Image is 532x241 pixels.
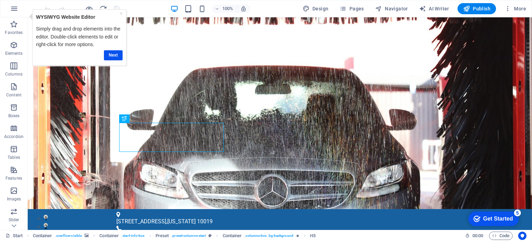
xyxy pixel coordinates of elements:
[416,3,452,14] button: AI Writer
[85,5,93,13] button: Click here to leave preview mode and continue editing
[16,197,20,201] button: 1
[6,3,56,18] div: Get Started 5 items remaining, 0% complete
[310,232,316,240] span: Click to select. Double-click to edit
[85,234,89,238] i: This element contains a background
[240,6,247,12] i: On resize automatically adjust zoom level to fit chosen device.
[93,0,96,8] div: Close tooltip
[504,5,526,12] span: More
[337,3,366,14] button: Pages
[222,5,233,13] h6: 100%
[33,232,316,240] nav: breadcrumb
[16,206,20,210] button: 2
[492,232,509,240] span: Code
[33,232,52,240] span: Click to select. Double-click to edit
[6,175,22,181] p: Features
[8,155,20,160] p: Tables
[9,5,68,10] strong: WYSIWYG Website Editor
[465,232,484,240] h6: Session time
[55,232,82,240] span: . overflow-visible
[502,3,529,14] button: More
[20,8,50,14] div: Get Started
[300,3,331,14] button: Design
[245,232,293,240] span: . columns-box .bg-background
[6,92,21,98] p: Content
[518,232,526,240] button: Usercentrics
[6,232,23,240] a: Click to cancel selection. Double-click to open Pages
[122,232,144,240] span: . start-info-box
[372,3,411,14] button: Navigator
[209,234,212,238] i: This element is a customizable preset
[99,232,119,240] span: Click to select. Double-click to edit
[5,71,23,77] p: Columns
[303,5,329,12] span: Design
[212,5,237,13] button: 100%
[156,232,169,240] span: Click to select. Double-click to edit
[77,41,96,51] a: Next
[99,5,107,13] button: reload
[300,3,331,14] div: Design (Ctrl+Alt+Y)
[9,217,19,223] p: Slider
[296,234,299,238] i: Element contains an animation
[419,5,449,12] span: AI Writer
[9,16,96,39] p: Simply drag and drop elements into the editor. Double-click elements to edit or right-click for m...
[93,1,96,7] a: ×
[477,233,478,238] span: :
[472,232,483,240] span: 00 00
[7,196,21,202] p: Images
[171,232,206,240] span: . preset-columns-start
[8,113,20,119] p: Boxes
[5,51,23,56] p: Elements
[99,5,107,13] i: Reload page
[51,1,58,8] div: 5
[5,30,23,35] p: Favorites
[4,134,24,139] p: Accordion
[223,232,242,240] span: Click to select. Double-click to edit
[458,3,496,14] button: Publish
[489,232,513,240] button: Code
[463,5,490,12] span: Publish
[339,5,364,12] span: Pages
[375,5,408,12] span: Navigator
